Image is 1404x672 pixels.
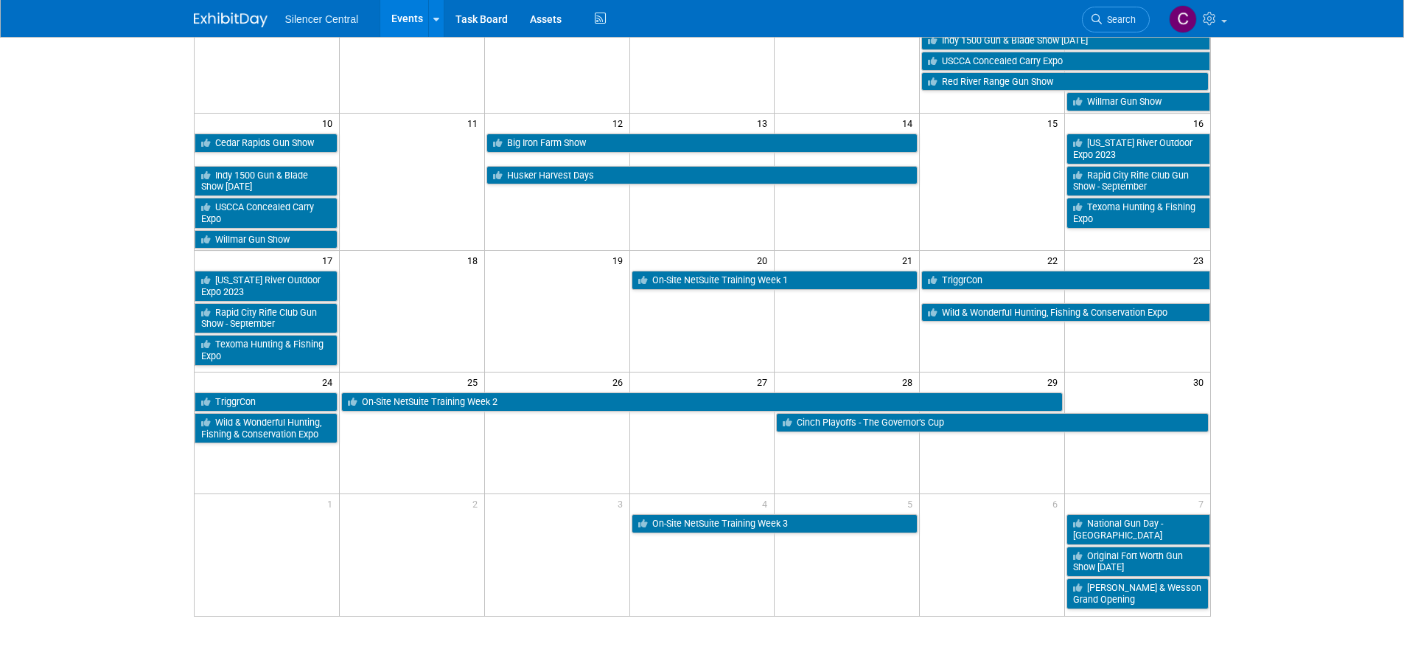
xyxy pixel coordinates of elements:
span: 27 [755,373,774,391]
span: 2 [471,494,484,513]
a: [PERSON_NAME] & Wesson Grand Opening [1066,578,1208,609]
span: Silencer Central [285,13,359,25]
a: On-Site NetSuite Training Week 3 [632,514,918,533]
a: Original Fort Worth Gun Show [DATE] [1066,547,1209,577]
span: 14 [901,114,919,132]
span: 23 [1192,251,1210,269]
a: On-Site NetSuite Training Week 2 [341,392,1063,412]
a: USCCA Concealed Carry Expo [921,52,1209,71]
a: Rapid City Rifle Club Gun Show - September [1066,166,1209,196]
img: Cade Cox [1169,5,1197,33]
span: 12 [611,114,629,132]
a: Big Iron Farm Show [486,134,918,153]
span: 24 [321,373,339,391]
span: 22 [1046,251,1064,269]
a: TriggrCon [195,392,338,412]
span: 11 [466,114,484,132]
a: Indy 1500 Gun & Blade Show [DATE] [921,31,1209,50]
span: 15 [1046,114,1064,132]
span: 17 [321,251,339,269]
a: Willmar Gun Show [1066,92,1209,111]
a: On-Site NetSuite Training Week 1 [632,271,918,290]
a: Cinch Playoffs - The Governor’s Cup [776,413,1208,432]
span: 20 [755,251,774,269]
span: 16 [1192,114,1210,132]
span: 1 [326,494,339,513]
span: 29 [1046,373,1064,391]
span: 25 [466,373,484,391]
span: Search [1102,14,1136,25]
span: 13 [755,114,774,132]
span: 6 [1051,494,1064,513]
span: 30 [1192,373,1210,391]
span: 3 [616,494,629,513]
a: National Gun Day - [GEOGRAPHIC_DATA] [1066,514,1209,544]
span: 7 [1197,494,1210,513]
a: Search [1082,7,1150,32]
a: Wild & Wonderful Hunting, Fishing & Conservation Expo [195,413,338,443]
a: [US_STATE] River Outdoor Expo 2023 [195,271,338,301]
span: 26 [611,373,629,391]
span: 4 [761,494,774,513]
a: Indy 1500 Gun & Blade Show [DATE] [195,166,338,196]
img: ExhibitDay [194,13,268,27]
a: Rapid City Rifle Club Gun Show - September [195,303,338,333]
a: USCCA Concealed Carry Expo [195,198,338,228]
span: 18 [466,251,484,269]
a: [US_STATE] River Outdoor Expo 2023 [1066,134,1209,164]
a: Cedar Rapids Gun Show [195,134,338,153]
a: Willmar Gun Show [195,230,338,249]
a: Texoma Hunting & Fishing Expo [195,335,338,365]
a: TriggrCon [921,271,1209,290]
a: Red River Range Gun Show [921,72,1208,91]
span: 21 [901,251,919,269]
a: Wild & Wonderful Hunting, Fishing & Conservation Expo [921,303,1209,322]
span: 5 [906,494,919,513]
span: 19 [611,251,629,269]
span: 28 [901,373,919,391]
a: Husker Harvest Days [486,166,918,185]
span: 10 [321,114,339,132]
a: Texoma Hunting & Fishing Expo [1066,198,1209,228]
